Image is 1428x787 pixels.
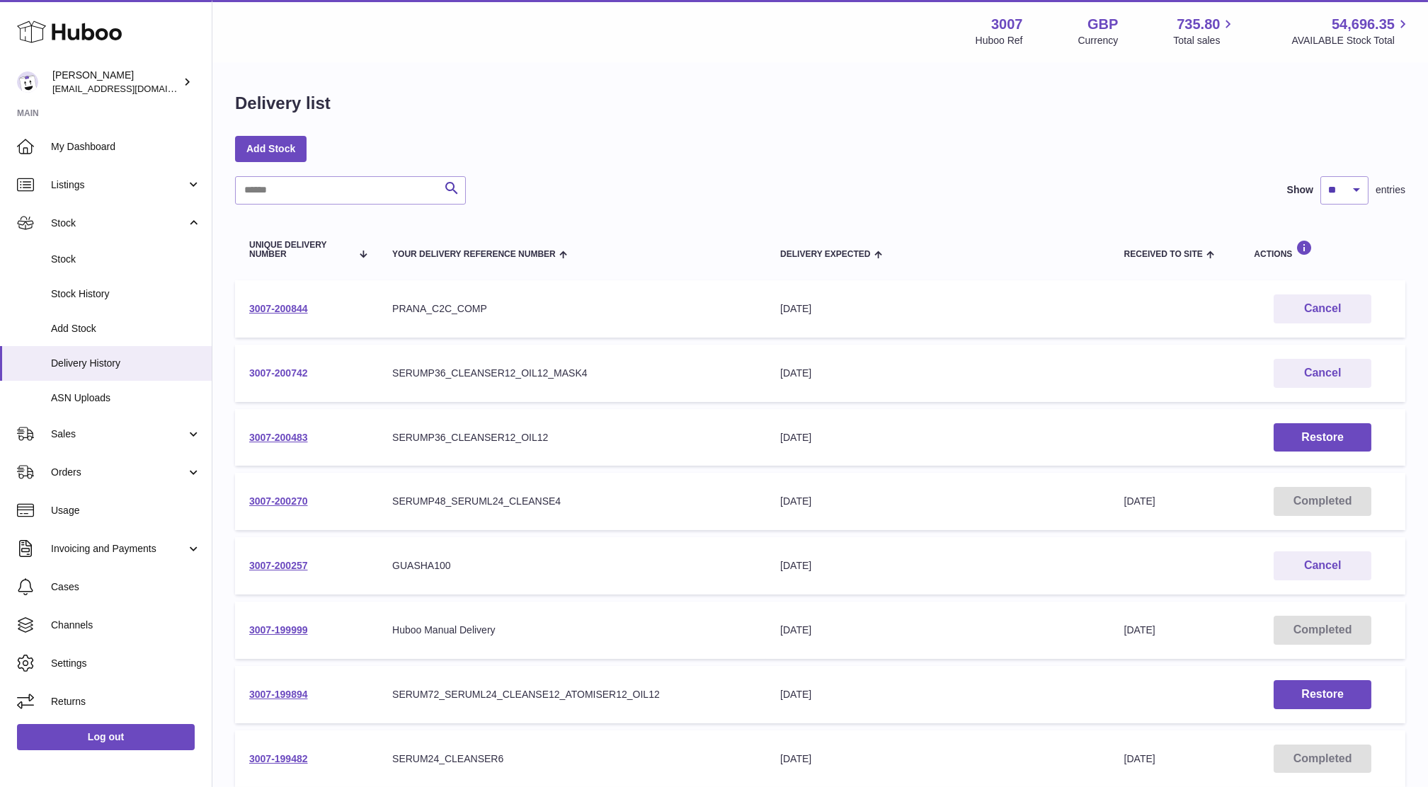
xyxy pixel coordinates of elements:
span: [DATE] [1124,753,1155,764]
span: My Dashboard [51,140,201,154]
a: 3007-200742 [249,367,308,379]
span: [DATE] [1124,495,1155,507]
span: Cases [51,580,201,594]
span: Channels [51,619,201,632]
span: Delivery History [51,357,201,370]
div: GUASHA100 [392,559,752,573]
div: PRANA_C2C_COMP [392,302,752,316]
span: Listings [51,178,186,192]
span: Unique Delivery Number [249,241,352,259]
a: Add Stock [235,136,307,161]
span: Stock [51,253,201,266]
span: entries [1376,183,1405,197]
span: [DATE] [1124,624,1155,636]
div: [DATE] [780,752,1096,766]
span: 54,696.35 [1332,15,1395,34]
button: Cancel [1274,551,1371,580]
div: Huboo Manual Delivery [392,624,752,637]
a: 3007-199999 [249,624,308,636]
div: SERUM24_CLEANSER6 [392,752,752,766]
a: 3007-200257 [249,560,308,571]
a: 3007-199894 [249,689,308,700]
div: [DATE] [780,688,1096,701]
button: Restore [1274,423,1371,452]
a: 3007-199482 [249,753,308,764]
a: 3007-200270 [249,495,308,507]
div: [DATE] [780,495,1096,508]
strong: GBP [1087,15,1118,34]
div: SERUMP48_SERUML24_CLEANSE4 [392,495,752,508]
a: 3007-200483 [249,432,308,443]
strong: 3007 [991,15,1023,34]
div: [DATE] [780,559,1096,573]
span: Delivery Expected [780,250,870,259]
a: Log out [17,724,195,749]
span: Stock History [51,287,201,301]
span: Settings [51,657,201,670]
h1: Delivery list [235,92,331,115]
span: AVAILABLE Stock Total [1291,34,1411,47]
button: Restore [1274,680,1371,709]
span: 735.80 [1177,15,1220,34]
div: [DATE] [780,431,1096,444]
div: Actions [1254,240,1391,259]
div: SERUMP36_CLEANSER12_OIL12 [392,431,752,444]
span: Invoicing and Payments [51,542,186,556]
span: Total sales [1173,34,1236,47]
span: Returns [51,695,201,708]
div: [DATE] [780,624,1096,637]
a: 54,696.35 AVAILABLE Stock Total [1291,15,1411,47]
span: Your Delivery Reference Number [392,250,556,259]
a: 735.80 Total sales [1173,15,1236,47]
span: Stock [51,217,186,230]
button: Cancel [1274,359,1371,388]
div: Huboo Ref [976,34,1023,47]
span: Add Stock [51,322,201,335]
span: ASN Uploads [51,391,201,405]
span: Sales [51,427,186,441]
span: Usage [51,504,201,517]
div: [DATE] [780,367,1096,380]
img: bevmay@maysama.com [17,71,38,93]
span: Orders [51,466,186,479]
div: [DATE] [780,302,1096,316]
button: Cancel [1274,294,1371,323]
div: Currency [1078,34,1119,47]
a: 3007-200844 [249,303,308,314]
div: [PERSON_NAME] [52,69,180,96]
span: Received to Site [1124,250,1203,259]
div: SERUM72_SERUML24_CLEANSE12_ATOMISER12_OIL12 [392,688,752,701]
div: SERUMP36_CLEANSER12_OIL12_MASK4 [392,367,752,380]
span: [EMAIL_ADDRESS][DOMAIN_NAME] [52,83,208,94]
label: Show [1287,183,1313,197]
